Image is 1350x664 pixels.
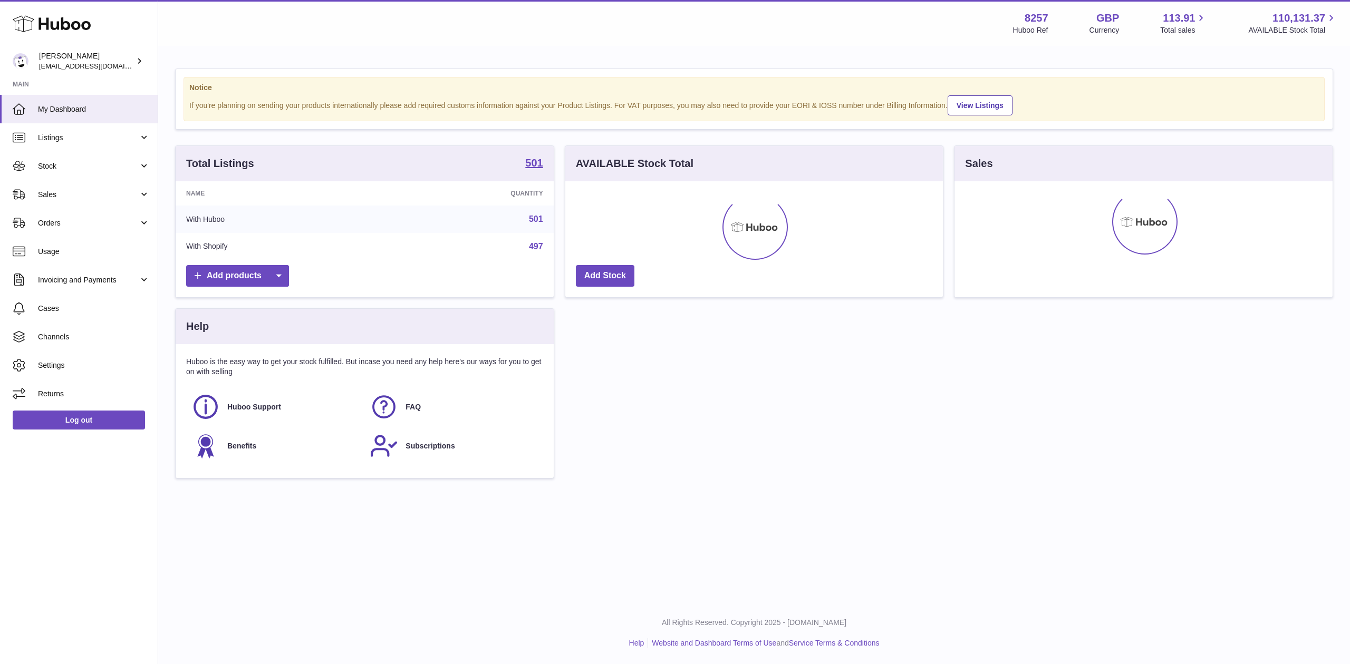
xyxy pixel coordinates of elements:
[1096,11,1119,25] strong: GBP
[948,95,1012,115] a: View Listings
[379,181,553,206] th: Quantity
[39,62,155,70] span: [EMAIL_ADDRESS][DOMAIN_NAME]
[1163,11,1195,25] span: 113.91
[652,639,776,647] a: Website and Dashboard Terms of Use
[629,639,644,647] a: Help
[38,247,150,257] span: Usage
[176,233,379,260] td: With Shopify
[191,432,359,460] a: Benefits
[789,639,880,647] a: Service Terms & Conditions
[1013,25,1048,35] div: Huboo Ref
[38,389,150,399] span: Returns
[189,83,1319,93] strong: Notice
[406,441,455,451] span: Subscriptions
[38,360,150,370] span: Settings
[525,158,543,168] strong: 501
[191,393,359,421] a: Huboo Support
[1248,11,1337,35] a: 110,131.37 AVAILABLE Stock Total
[1248,25,1337,35] span: AVAILABLE Stock Total
[1272,11,1325,25] span: 110,131.37
[186,265,289,287] a: Add products
[38,161,139,171] span: Stock
[1025,11,1048,25] strong: 8257
[38,332,150,342] span: Channels
[406,402,421,412] span: FAQ
[38,133,139,143] span: Listings
[38,275,139,285] span: Invoicing and Payments
[13,53,28,69] img: don@skinsgolf.com
[186,157,254,171] h3: Total Listings
[529,242,543,251] a: 497
[176,206,379,233] td: With Huboo
[370,393,537,421] a: FAQ
[38,190,139,200] span: Sales
[576,265,634,287] a: Add Stock
[38,218,139,228] span: Orders
[189,94,1319,115] div: If you're planning on sending your products internationally please add required customs informati...
[167,618,1342,628] p: All Rights Reserved. Copyright 2025 - [DOMAIN_NAME]
[529,214,543,223] a: 501
[39,51,134,71] div: [PERSON_NAME]
[648,638,879,648] li: and
[1160,11,1207,35] a: 113.91 Total sales
[1160,25,1207,35] span: Total sales
[576,157,693,171] h3: AVAILABLE Stock Total
[176,181,379,206] th: Name
[186,319,209,334] h3: Help
[13,411,145,429] a: Log out
[525,158,543,170] a: 501
[965,157,992,171] h3: Sales
[186,357,543,377] p: Huboo is the easy way to get your stock fulfilled. But incase you need any help here's our ways f...
[227,402,281,412] span: Huboo Support
[1089,25,1120,35] div: Currency
[38,104,150,114] span: My Dashboard
[38,304,150,314] span: Cases
[370,432,537,460] a: Subscriptions
[227,441,256,451] span: Benefits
